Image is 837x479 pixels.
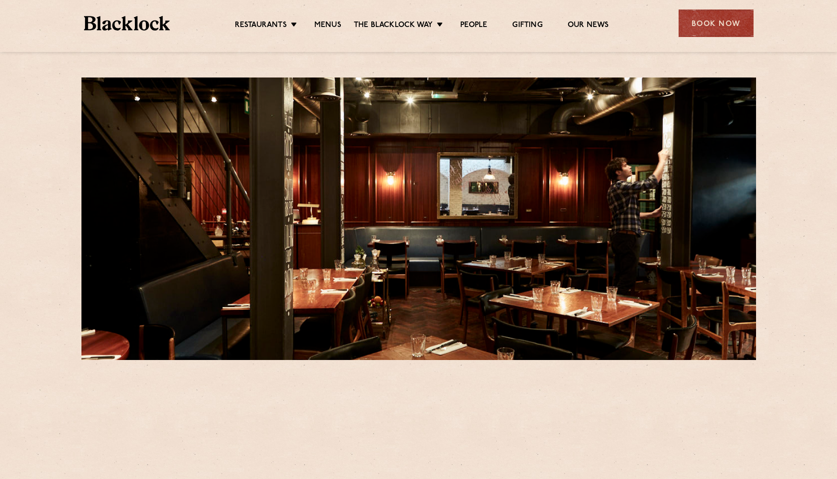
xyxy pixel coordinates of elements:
[568,20,609,31] a: Our News
[354,20,433,31] a: The Blacklock Way
[460,20,487,31] a: People
[314,20,341,31] a: Menus
[679,9,754,37] div: Book Now
[84,16,170,30] img: BL_Textured_Logo-footer-cropped.svg
[235,20,287,31] a: Restaurants
[512,20,542,31] a: Gifting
